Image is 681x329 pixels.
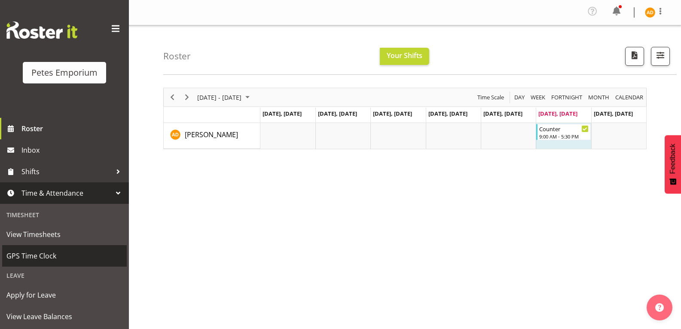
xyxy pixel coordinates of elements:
button: Time Scale [476,92,506,103]
img: Rosterit website logo [6,22,77,39]
button: Download a PDF of the roster according to the set date range. [625,47,644,66]
table: Timeline Week of September 6, 2025 [260,123,646,149]
button: Filter Shifts [651,47,670,66]
span: Roster [21,122,125,135]
button: September 01 - 07, 2025 [196,92,253,103]
button: Timeline Month [587,92,611,103]
span: [DATE] - [DATE] [196,92,242,103]
span: [DATE], [DATE] [428,110,467,117]
span: Your Shifts [387,51,422,60]
button: Previous [167,92,178,103]
img: amelia-denz7002.jpg [645,7,655,18]
span: Month [587,92,610,103]
span: Time Scale [476,92,505,103]
span: View Timesheets [6,228,122,241]
span: Day [513,92,525,103]
span: [DATE], [DATE] [594,110,633,117]
span: Time & Attendance [21,187,112,200]
span: [DATE], [DATE] [483,110,522,117]
button: Your Shifts [380,48,429,65]
span: [DATE], [DATE] [318,110,357,117]
span: Shifts [21,165,112,178]
h4: Roster [163,51,191,61]
a: [PERSON_NAME] [185,129,238,140]
div: 9:00 AM - 5:30 PM [539,133,588,140]
button: Timeline Week [529,92,547,103]
a: View Leave Balances [2,306,127,327]
div: Petes Emporium [31,66,98,79]
button: Next [181,92,193,103]
button: Fortnight [550,92,584,103]
span: [DATE], [DATE] [538,110,577,117]
button: Month [614,92,645,103]
div: Leave [2,267,127,284]
div: Timeline Week of September 6, 2025 [163,88,647,149]
a: GPS Time Clock [2,245,127,267]
span: View Leave Balances [6,310,122,323]
span: Week [530,92,546,103]
span: calendar [614,92,644,103]
img: help-xxl-2.png [655,303,664,312]
span: Fortnight [550,92,583,103]
div: Counter [539,124,588,133]
a: Apply for Leave [2,284,127,306]
div: Previous [165,88,180,106]
button: Timeline Day [513,92,526,103]
td: Amelia Denz resource [164,123,260,149]
div: Next [180,88,194,106]
span: GPS Time Clock [6,249,122,262]
a: View Timesheets [2,224,127,245]
span: Apply for Leave [6,289,122,301]
button: Feedback - Show survey [665,135,681,194]
span: [PERSON_NAME] [185,130,238,139]
span: [DATE], [DATE] [263,110,302,117]
span: Feedback [669,144,677,174]
div: Timesheet [2,206,127,224]
div: Amelia Denz"s event - Counter Begin From Saturday, September 6, 2025 at 9:00:00 AM GMT+12:00 Ends... [536,124,590,140]
span: [DATE], [DATE] [373,110,412,117]
span: Inbox [21,144,125,157]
